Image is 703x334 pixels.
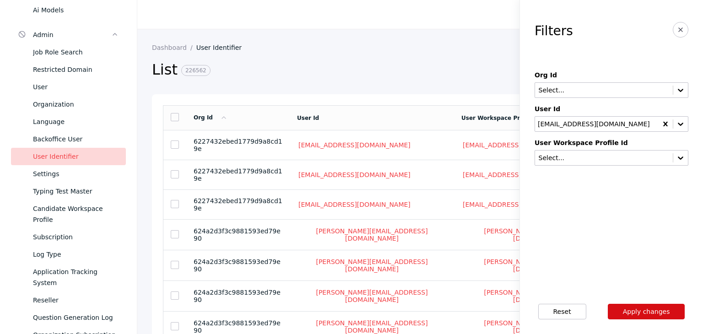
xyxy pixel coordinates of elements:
[11,183,126,200] a: Typing Test Master
[11,309,126,326] a: Question Generation Log
[33,168,119,179] div: Settings
[11,130,126,148] a: Backoffice User
[297,227,447,242] a: [PERSON_NAME][EMAIL_ADDRESS][DOMAIN_NAME]
[33,47,119,58] div: Job Role Search
[461,200,576,209] a: [EMAIL_ADDRESS][DOMAIN_NAME]
[11,165,126,183] a: Settings
[33,186,119,197] div: Typing Test Master
[194,258,281,273] span: 624a2d3f3c9881593ed79e90
[33,232,119,242] div: Subscription
[461,258,618,273] a: [PERSON_NAME][EMAIL_ADDRESS][DOMAIN_NAME]
[33,64,119,75] div: Restricted Domain
[535,24,573,38] h3: Filters
[461,227,618,242] a: [PERSON_NAME][EMAIL_ADDRESS][DOMAIN_NAME]
[194,138,282,152] span: 6227432ebed1779d9a8cd19e
[297,115,319,121] a: User Id
[194,167,282,182] span: 6227432ebed1779d9a8cd19e
[11,113,126,130] a: Language
[11,1,126,19] a: Ai Models
[297,200,412,209] a: [EMAIL_ADDRESS][DOMAIN_NAME]
[608,304,685,319] button: Apply changes
[11,246,126,263] a: Log Type
[152,60,631,80] h2: List
[33,249,119,260] div: Log Type
[194,289,281,303] span: 624a2d3f3c9881593ed79e90
[11,263,126,291] a: Application Tracking System
[181,65,211,76] span: 226562
[33,81,119,92] div: User
[33,312,119,323] div: Question Generation Log
[538,304,586,319] button: Reset
[152,44,196,51] a: Dashboard
[196,44,249,51] a: User Identifier
[535,71,688,79] label: Org Id
[11,96,126,113] a: Organization
[194,227,281,242] span: 624a2d3f3c9881593ed79e90
[11,43,126,61] a: Job Role Search
[33,99,119,110] div: Organization
[33,203,119,225] div: Candidate Workspace Profile
[535,139,688,146] label: User Workspace Profile Id
[33,116,119,127] div: Language
[535,105,688,113] label: User Id
[297,141,412,149] a: [EMAIL_ADDRESS][DOMAIN_NAME]
[194,319,281,334] span: 624a2d3f3c9881593ed79e90
[33,5,119,16] div: Ai Models
[11,200,126,228] a: Candidate Workspace Profile
[461,141,576,149] a: [EMAIL_ADDRESS][DOMAIN_NAME]
[33,266,119,288] div: Application Tracking System
[297,288,447,304] a: [PERSON_NAME][EMAIL_ADDRESS][DOMAIN_NAME]
[33,29,111,40] div: Admin
[194,114,227,121] a: Org Id
[11,61,126,78] a: Restricted Domain
[11,148,126,165] a: User Identifier
[297,171,412,179] a: [EMAIL_ADDRESS][DOMAIN_NAME]
[461,171,576,179] a: [EMAIL_ADDRESS][DOMAIN_NAME]
[33,134,119,145] div: Backoffice User
[461,288,618,304] a: [PERSON_NAME][EMAIL_ADDRESS][DOMAIN_NAME]
[33,151,119,162] div: User Identifier
[11,228,126,246] a: Subscription
[194,197,282,212] span: 6227432ebed1779d9a8cd19e
[297,258,447,273] a: [PERSON_NAME][EMAIL_ADDRESS][DOMAIN_NAME]
[11,291,126,309] a: Reseller
[11,78,126,96] a: User
[461,115,541,121] a: User Workspace Profile Id
[33,295,119,306] div: Reseller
